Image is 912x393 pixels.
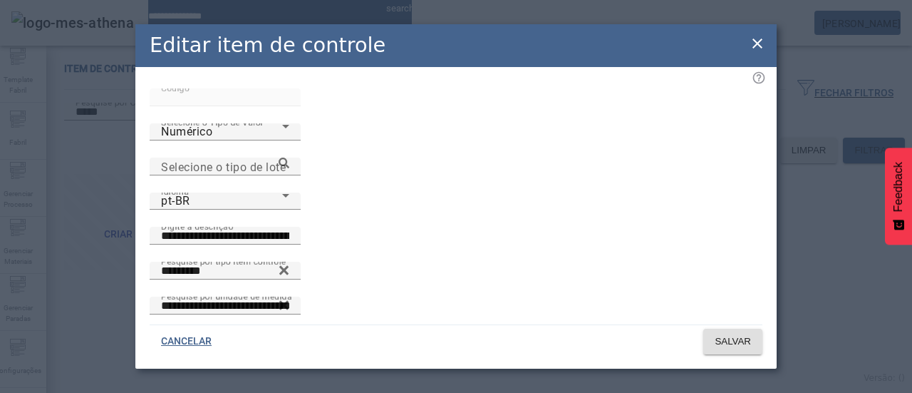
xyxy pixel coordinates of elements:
[161,297,289,315] input: Number
[161,291,292,301] mat-label: Pesquise por unidade de medida
[161,194,190,208] span: pt-BR
[161,83,190,93] mat-label: Código
[161,262,289,280] input: Number
[161,125,212,138] span: Numérico
[150,30,385,61] h2: Editar item de controle
[885,148,912,245] button: Feedback - Mostrar pesquisa
[161,158,289,175] input: Number
[150,329,223,354] button: CANCELAR
[703,329,762,354] button: SALVAR
[161,335,212,349] span: CANCELAR
[161,160,286,173] mat-label: Selecione o tipo de lote
[892,162,905,212] span: Feedback
[161,256,286,266] mat-label: Pesquise por tipo item controle
[715,335,751,349] span: SALVAR
[161,221,233,231] mat-label: Digite a descrição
